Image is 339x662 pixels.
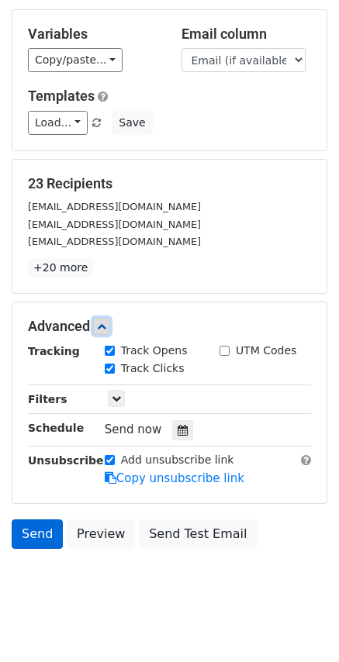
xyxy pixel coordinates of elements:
a: Send Test Email [139,519,257,549]
h5: 23 Recipients [28,175,311,192]
a: Load... [28,111,88,135]
small: [EMAIL_ADDRESS][DOMAIN_NAME] [28,219,201,230]
a: Send [12,519,63,549]
a: Templates [28,88,95,104]
small: [EMAIL_ADDRESS][DOMAIN_NAME] [28,236,201,247]
a: Copy unsubscribe link [105,471,244,485]
a: Copy/paste... [28,48,123,72]
small: [EMAIL_ADDRESS][DOMAIN_NAME] [28,201,201,212]
strong: Tracking [28,345,80,357]
strong: Filters [28,393,67,405]
label: Track Clicks [121,360,185,377]
span: Send now [105,422,162,436]
h5: Advanced [28,318,311,335]
h5: Variables [28,26,158,43]
button: Save [112,111,152,135]
strong: Unsubscribe [28,454,104,467]
label: Track Opens [121,343,188,359]
label: Add unsubscribe link [121,452,234,468]
a: Preview [67,519,135,549]
a: +20 more [28,258,93,278]
label: UTM Codes [236,343,296,359]
h5: Email column [182,26,312,43]
iframe: Chat Widget [261,588,339,662]
strong: Schedule [28,422,84,434]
